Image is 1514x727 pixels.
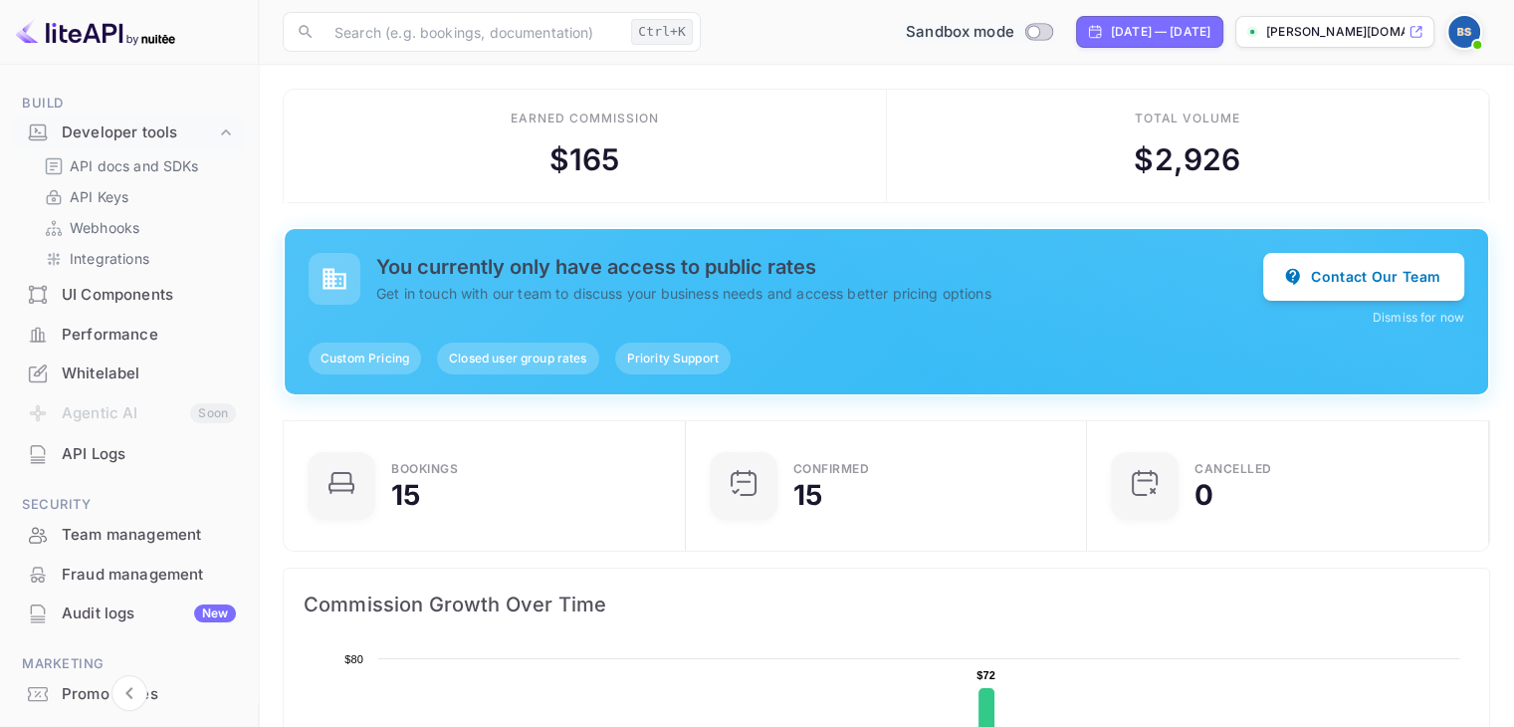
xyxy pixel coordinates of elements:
[1134,110,1240,127] div: Total volume
[62,443,236,466] div: API Logs
[1111,23,1210,41] div: [DATE] — [DATE]
[62,564,236,587] div: Fraud management
[44,248,230,269] a: Integrations
[1134,137,1240,182] div: $ 2,926
[12,435,246,472] a: API Logs
[511,110,658,127] div: Earned commission
[12,556,246,595] div: Fraud management
[1263,253,1464,301] button: Contact Our Team
[62,683,236,706] div: Promo codes
[376,255,1263,279] h5: You currently only have access to public rates
[12,556,246,593] a: Fraud management
[793,481,822,509] div: 15
[12,516,246,553] a: Team management
[1373,309,1464,327] button: Dismiss for now
[36,244,238,273] div: Integrations
[12,276,246,315] div: UI Components
[12,316,246,355] div: Performance
[12,93,246,115] span: Build
[1194,463,1272,475] div: CANCELLED
[376,283,1263,304] p: Get in touch with our team to discuss your business needs and access better pricing options
[12,595,246,633] div: Audit logsNew
[12,316,246,353] a: Performance
[70,248,149,269] p: Integrations
[44,217,230,238] a: Webhooks
[62,324,236,347] div: Performance
[62,603,236,625] div: Audit logs
[194,605,236,622] div: New
[12,355,246,393] div: Whitelabel
[12,494,246,516] span: Security
[12,355,246,391] a: Whitelabel
[12,516,246,555] div: Team management
[70,217,139,238] p: Webhooks
[1266,23,1405,41] p: [PERSON_NAME][DOMAIN_NAME]...
[309,350,421,367] span: Custom Pricing
[793,463,870,475] div: Confirmed
[12,653,246,675] span: Marketing
[631,19,693,45] div: Ctrl+K
[44,186,230,207] a: API Keys
[898,21,1060,44] div: Switch to Production mode
[62,284,236,307] div: UI Components
[12,675,246,712] a: Promo codes
[976,669,995,681] text: $72
[44,155,230,176] a: API docs and SDKs
[62,524,236,547] div: Team management
[12,595,246,631] a: Audit logsNew
[391,463,458,475] div: Bookings
[323,12,623,52] input: Search (e.g. bookings, documentation)
[36,213,238,242] div: Webhooks
[12,276,246,313] a: UI Components
[16,16,175,48] img: LiteAPI logo
[1448,16,1480,48] img: Brian Savidge
[70,155,199,176] p: API docs and SDKs
[70,186,128,207] p: API Keys
[36,182,238,211] div: API Keys
[12,675,246,714] div: Promo codes
[62,121,216,144] div: Developer tools
[549,137,620,182] div: $ 165
[304,589,1469,620] span: Commission Growth Over Time
[906,21,1014,44] span: Sandbox mode
[437,350,598,367] span: Closed user group rates
[12,435,246,474] div: API Logs
[615,350,731,367] span: Priority Support
[36,151,238,180] div: API docs and SDKs
[391,481,420,509] div: 15
[1194,481,1213,509] div: 0
[12,116,246,150] div: Developer tools
[344,653,363,665] text: $80
[111,675,147,711] button: Collapse navigation
[62,363,236,385] div: Whitelabel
